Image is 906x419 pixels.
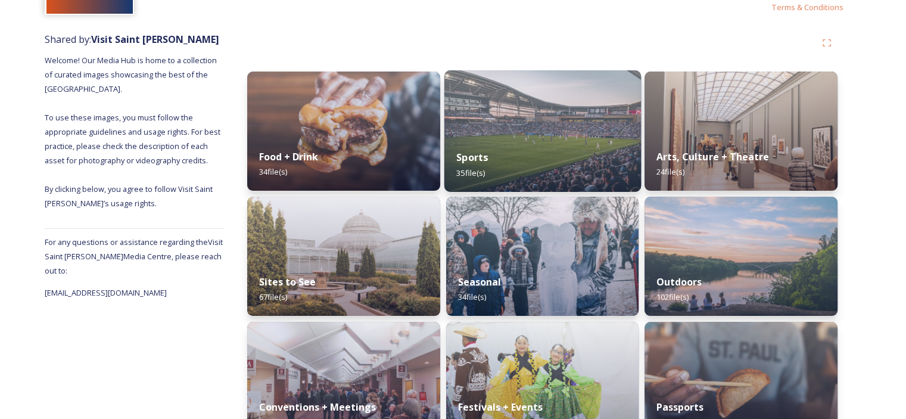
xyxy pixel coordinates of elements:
img: cd967cba-493a-4a85-8c11-ac75ce9d00b6.jpg [645,197,837,316]
img: c49f195e-c390-4ed0-b2d7-09eb0394bd2e.jpg [247,197,440,316]
strong: Sports [456,151,488,164]
span: Terms & Conditions [771,2,843,13]
img: 3890614d-0672-42d2-898c-818c08a84be6.jpg [446,197,639,316]
img: 8747ae66-f6e7-4e42-92c7-c2b5a9c4c857.jpg [444,70,640,192]
img: a7a562e3-ed89-4ab1-afba-29322e318b30.jpg [645,72,837,191]
span: 34 file(s) [259,166,287,177]
strong: Passports [656,401,703,414]
strong: Seasonal [458,275,501,288]
strong: Festivals + Events [458,401,543,414]
strong: Food + Drink [259,150,318,163]
span: 34 file(s) [458,291,486,302]
span: 102 file(s) [656,291,689,302]
span: 67 file(s) [259,291,287,302]
span: Shared by: [45,33,219,46]
strong: Arts, Culture + Theatre [656,150,768,163]
strong: Visit Saint [PERSON_NAME] [91,33,219,46]
span: [EMAIL_ADDRESS][DOMAIN_NAME] [45,287,167,298]
span: For any questions or assistance regarding the Visit Saint [PERSON_NAME] Media Centre, please reac... [45,237,223,276]
span: 35 file(s) [456,167,485,178]
span: 24 file(s) [656,166,684,177]
strong: Conventions + Meetings [259,401,376,414]
span: Welcome! Our Media Hub is home to a collection of curated images showcasing the best of the [GEOG... [45,55,222,209]
strong: Sites to See [259,275,316,288]
strong: Outdoors [656,275,702,288]
img: 9ddf985b-d536-40c3-9da9-1b1e019b3a09.jpg [247,72,440,191]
